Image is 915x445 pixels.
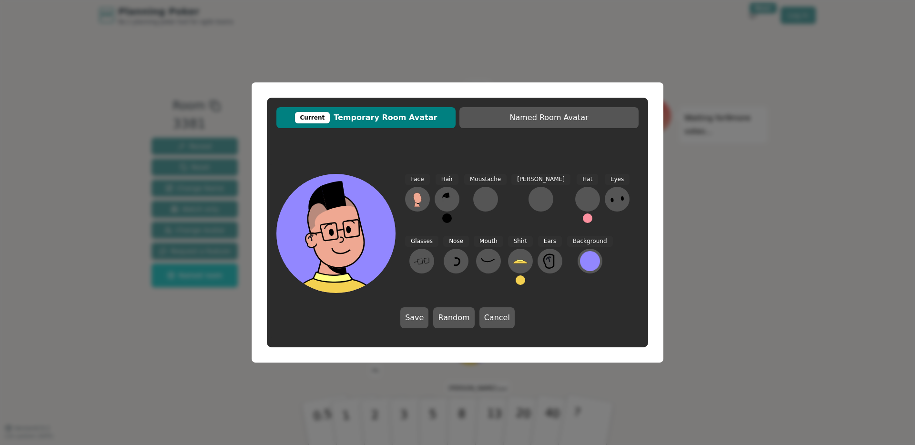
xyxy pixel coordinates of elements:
[567,236,613,247] span: Background
[508,236,533,247] span: Shirt
[405,236,438,247] span: Glasses
[511,174,570,185] span: [PERSON_NAME]
[443,236,469,247] span: Nose
[577,174,598,185] span: Hat
[433,307,474,328] button: Random
[459,107,639,128] button: Named Room Avatar
[464,174,507,185] span: Moustache
[436,174,459,185] span: Hair
[405,174,429,185] span: Face
[538,236,562,247] span: Ears
[474,236,503,247] span: Mouth
[295,112,330,123] div: Current
[605,174,630,185] span: Eyes
[464,112,634,123] span: Named Room Avatar
[400,307,428,328] button: Save
[281,112,451,123] span: Temporary Room Avatar
[479,307,515,328] button: Cancel
[276,107,456,128] button: CurrentTemporary Room Avatar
